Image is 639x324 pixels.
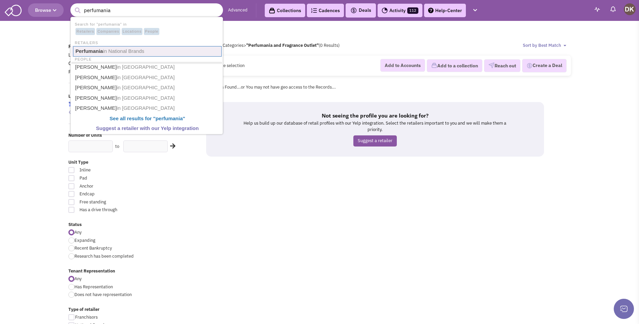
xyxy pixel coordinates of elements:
b: Suggest a retailer with our Yelp integration [96,125,199,131]
label: Number of Units [68,132,188,139]
span: Browse [35,7,57,13]
span: All Categories (0 Results) [216,42,340,48]
span: People [144,28,159,35]
label: Tenant Representation [68,268,188,274]
span: Inline [75,167,150,173]
img: Activity.png [382,7,388,13]
img: icon-deals.svg [350,6,357,14]
a: [PERSON_NAME]in [GEOGRAPHIC_DATA] [73,93,222,103]
b: Perfumania [75,48,103,54]
a: [PERSON_NAME]in [GEOGRAPHIC_DATA] [73,62,222,72]
label: Status [68,222,188,228]
a: Suggest a retailer [353,135,397,147]
span: in [GEOGRAPHIC_DATA] [117,95,174,101]
a: [PERSON_NAME]in [GEOGRAPHIC_DATA] [73,73,222,83]
b: "Perfumania and Fragrance Outlet" [246,42,319,48]
li: Search for "perfumania" in [71,20,222,36]
div: Search Nearby [166,142,177,151]
button: Browse [28,3,64,17]
label: Locally Famous [68,93,188,100]
span: Deals [350,7,371,13]
span: Franchisors [75,314,98,320]
span: in [GEOGRAPHIC_DATA] [117,64,174,70]
img: Deal-Dollar.png [526,62,533,69]
img: Donnie Keller [624,3,636,15]
a: Activity112 [378,4,422,17]
img: SmartAdmin [5,3,22,16]
span: in [GEOGRAPHIC_DATA] [117,74,174,80]
a: See all results for "perfumania" [73,114,222,124]
a: Locations [68,52,90,58]
span: Research has been completed [74,253,134,259]
span: Anchor [75,183,150,190]
img: Cadences_logo.png [311,8,317,13]
span: Does not have representation [74,292,132,297]
span: Endcap [75,191,150,197]
h5: Not seeing the profile you are looking for? [240,112,510,119]
span: Locations [122,28,142,35]
img: help.png [428,8,434,13]
p: Help us build up our database of retail profiles with our Yelp integration. Select the retailers ... [240,120,510,133]
label: Unit Type [68,159,188,166]
label: Type of retailer [68,306,188,313]
a: Cadences [307,4,344,17]
a: Perfumaniain National Brands [73,46,222,57]
b: See all results for " " [109,116,185,121]
span: No Records Found...or You may not have geo access to the Records... [201,84,336,90]
a: Retailers [68,43,89,50]
a: [PERSON_NAME]in [GEOGRAPHIC_DATA] [73,83,222,93]
img: icon-collection-lavender-black.svg [269,7,275,14]
span: 112 [407,7,418,14]
span: in National Brands [103,48,145,54]
span: in [GEOGRAPHIC_DATA] [117,105,174,111]
span: Pad [75,175,150,182]
button: Add to a collection [427,59,482,72]
span: Any [74,276,82,282]
img: VectorPaper_Plane.png [488,62,494,68]
a: Companies [68,60,94,66]
img: icon-collection-lavender.png [431,62,437,68]
input: Search [70,3,223,17]
span: Has Representation [74,284,113,290]
span: Retailers [75,28,95,35]
button: Deals [348,6,373,15]
span: > [244,42,246,48]
span: in [GEOGRAPHIC_DATA] [117,85,174,90]
label: to [115,143,119,150]
button: Add to Accounts [380,59,425,72]
b: perfumania [156,116,183,121]
a: Help-Center [424,4,466,17]
a: [PERSON_NAME]in [GEOGRAPHIC_DATA] [73,103,222,113]
a: Collections [265,4,305,17]
span: Any [74,229,82,235]
button: Reach out [484,59,520,72]
img: locallyfamous-largeicon.png [68,102,72,107]
button: Create a Deal [522,59,567,72]
span: Expanding [74,237,95,243]
a: Advanced [228,7,248,13]
li: RETAILERS [71,39,222,46]
span: Has a drive through [75,207,150,213]
img: locallyfamous-upvote.png [68,110,72,114]
span: Free standing [75,199,150,205]
a: Suggest a retailer with our Yelp integration [73,124,222,133]
span: Companies [96,28,120,35]
a: People [68,68,84,75]
span: Recent Bankruptcy [74,245,112,251]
